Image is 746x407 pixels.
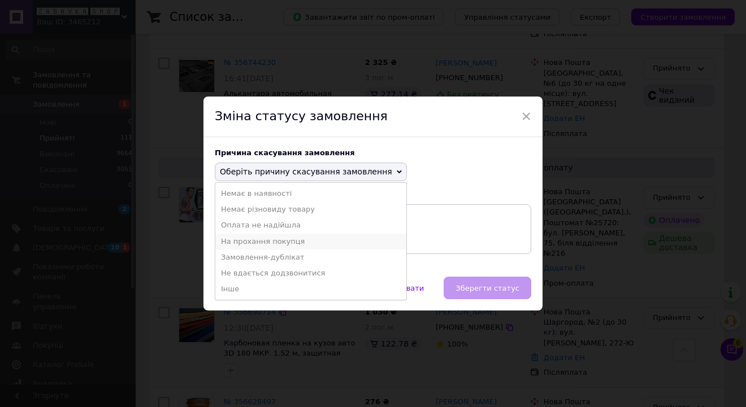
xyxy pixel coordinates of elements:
[220,167,392,176] span: Оберіть причину скасування замовлення
[215,217,406,233] li: Оплата не надійшла
[215,265,406,281] li: Не вдається додзвонитися
[521,107,531,126] span: ×
[203,97,543,137] div: Зміна статусу замовлення
[215,250,406,265] li: Замовлення-дублікат
[215,234,406,250] li: На прохання покупця
[215,202,406,217] li: Немає різновиду товару
[215,148,531,157] div: Причина скасування замовлення
[215,186,406,202] li: Немає в наявності
[215,281,406,297] li: Інше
